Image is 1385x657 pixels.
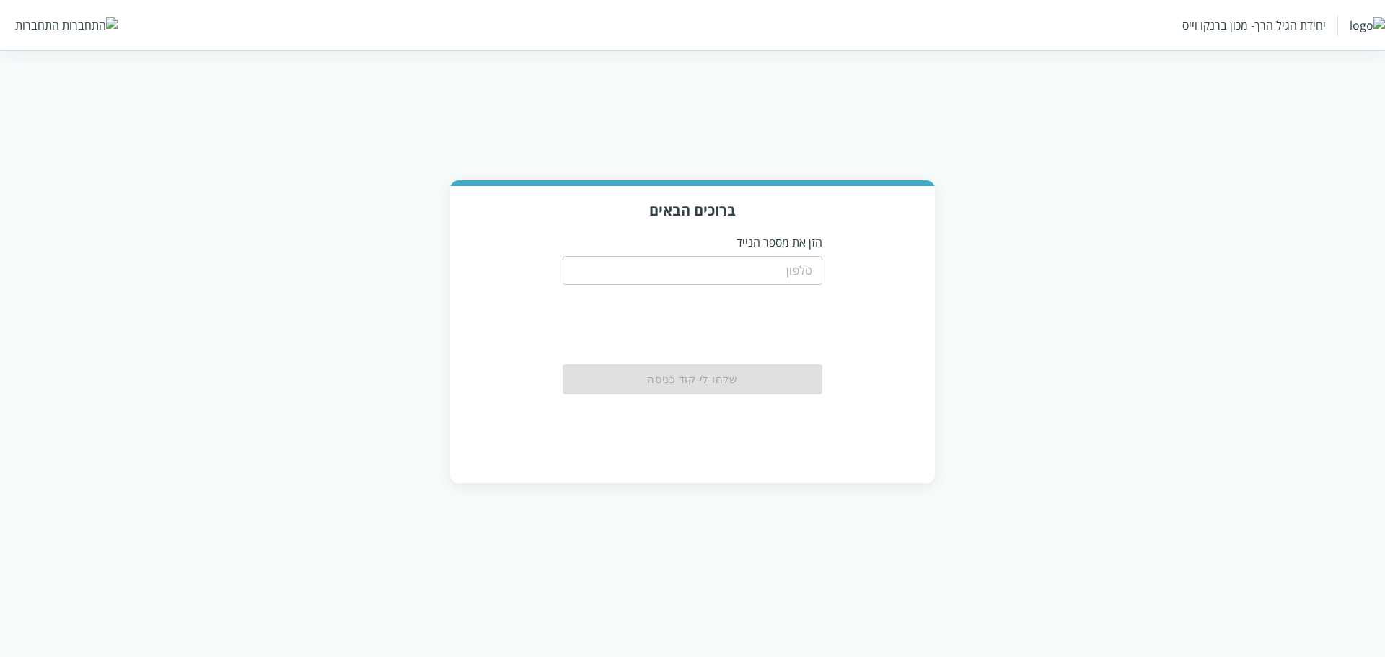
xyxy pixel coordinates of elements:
[1182,17,1326,33] div: יחידת הגיל הרך- מכון ברנקו וייס
[15,17,59,33] div: התחברות
[603,294,822,350] iframe: reCAPTCHA
[465,200,920,220] h3: ברוכים הבאים
[62,17,118,33] img: התחברות
[563,234,822,250] p: הזן את מספר הנייד
[1350,17,1385,33] img: logo
[563,256,822,285] input: טלפון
